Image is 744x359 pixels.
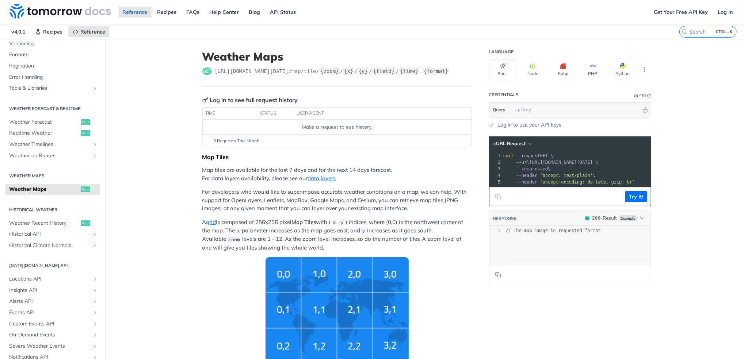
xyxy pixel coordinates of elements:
[92,85,98,91] button: Show subpages for Tools & Libraries
[516,153,540,158] span: --request
[205,123,468,131] div: Make a request to see history.
[80,28,105,35] span: Reference
[5,285,100,296] a: Insights APIShow subpages for Insights API
[489,49,514,55] div: Language
[9,287,90,294] span: Insights API
[202,67,212,75] span: get
[5,150,100,161] a: Weather on RoutesShow subpages for Weather on Routes
[9,74,98,81] span: Error Handling
[92,298,98,304] button: Show subpages for Alerts API
[625,191,647,202] button: Try It!
[7,26,29,37] span: v4.0.1
[585,216,590,220] span: 200
[489,153,502,159] div: 1
[9,85,90,92] span: Tools & Libraries
[641,66,648,73] svg: More ellipsis
[92,343,98,349] button: Show subpages for Severe Weather Events
[5,117,100,128] a: Weather Forecastget
[202,50,472,63] h1: Weather Maps
[202,96,298,104] div: Log in to see full request history
[493,107,506,113] span: Query
[5,184,100,195] a: Weather Mapsget
[9,130,79,137] span: Realtime Weather
[494,140,526,147] span: cURL Request
[92,231,98,237] button: Show subpages for Historical API
[592,215,600,221] span: 200
[634,93,651,99] div: QueryInformation
[81,186,90,192] span: get
[31,26,66,37] a: Recipes
[423,67,449,75] label: {format}
[609,59,637,80] button: Python
[9,186,79,193] span: Weather Maps
[9,220,79,227] span: Weather Recent History
[202,153,472,161] div: Map Tiles
[202,166,472,182] p: Map tiles are available for the last 7 days and for the next 14 days forecast. For data layers av...
[5,229,100,240] a: Historical APIShow subpages for Historical API
[257,108,294,119] th: status
[512,103,641,117] input: apikey
[81,130,90,136] span: get
[489,166,502,172] div: 3
[9,51,98,58] span: Formats
[9,309,90,316] span: Events API
[153,7,181,18] a: Recipes
[516,179,538,185] span: --header
[5,128,100,139] a: Realtime Weatherget
[9,343,90,350] span: Severe Weather Events
[92,332,98,338] button: Show subpages for On-Demand Events
[215,67,450,75] span: https://api.tomorrow.io/v4/map/tile/{zoom}/{x}/{y}/{field}/{time}.{format}
[5,139,100,150] a: Weather TimelinesShow subpages for Weather Timelines
[503,153,514,158] span: curl
[650,7,712,18] a: Get Your Free API Key
[43,28,62,35] span: Recipes
[294,108,457,119] th: user agent
[5,329,100,340] a: On-Demand EventsShow subpages for On-Demand Events
[503,160,598,165] span: [URL][DOMAIN_NAME][DATE] \
[5,49,100,60] a: Formats
[343,67,354,75] label: {x}
[399,67,419,75] label: {time}
[516,166,548,171] span: --compressed
[9,331,90,339] span: On-Demand Events
[81,220,90,226] span: get
[119,7,152,18] a: Reference
[9,4,111,19] img: Tomorrow.io Weather API Docs
[214,138,260,144] span: 0 Requests This Month
[228,237,240,242] span: zoom
[206,219,216,225] a: grid
[506,228,601,233] span: // The map image in requested format
[183,7,204,18] a: FAQs
[358,67,369,75] label: {y}
[320,67,340,75] label: {zoom}
[266,7,300,18] a: API Status
[5,38,100,49] a: Versioning
[362,228,365,234] span: y
[503,166,551,171] span: \
[619,215,638,221] span: Example
[516,160,530,165] span: --url
[9,275,90,283] span: Locations API
[9,242,90,249] span: Historical Climate Normals
[516,173,538,178] span: --header
[489,228,501,234] div: 1
[9,320,90,328] span: Custom Events API
[5,105,100,112] h2: Weather Forecast & realtime
[5,218,100,229] a: Weather Recent Historyget
[493,269,503,280] button: Copy to clipboard
[5,72,100,83] a: Error Handling
[9,298,90,305] span: Alerts API
[641,106,649,113] button: Hide
[714,28,735,35] kbd: CTRL-K
[92,310,98,316] button: Show subpages for Events API
[489,172,502,179] div: 4
[682,29,687,35] svg: Search
[714,7,737,18] a: Log In
[489,92,519,98] div: Credentials
[9,119,79,126] span: Weather Forecast
[92,321,98,327] button: Show subpages for Custom Events API
[333,220,336,225] span: x
[373,67,396,75] label: {field}
[592,215,617,222] div: - Result
[308,175,336,182] a: data layers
